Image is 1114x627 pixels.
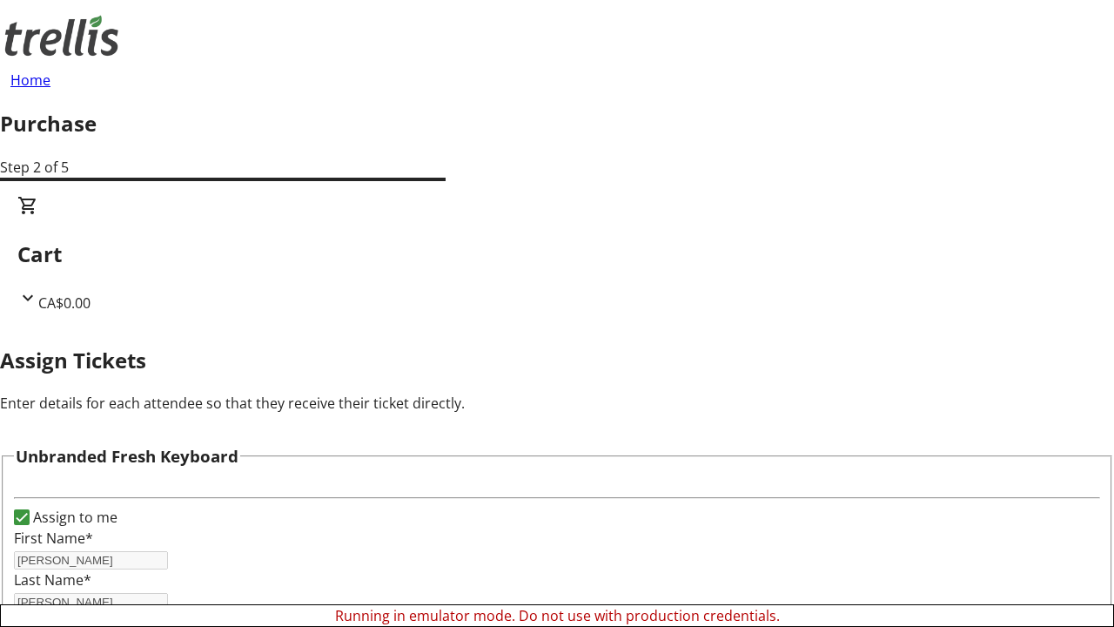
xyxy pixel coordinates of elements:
[14,529,93,548] label: First Name*
[16,444,238,469] h3: Unbranded Fresh Keyboard
[17,239,1097,270] h2: Cart
[17,195,1097,313] div: CartCA$0.00
[14,570,91,590] label: Last Name*
[30,507,117,528] label: Assign to me
[38,293,91,313] span: CA$0.00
